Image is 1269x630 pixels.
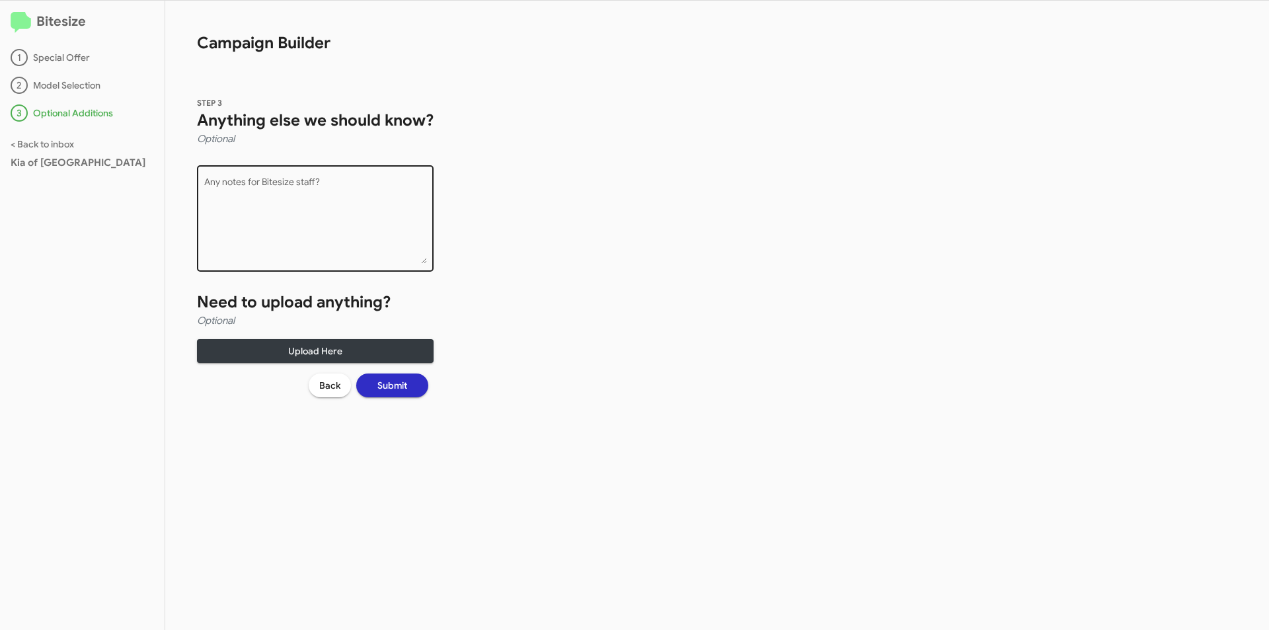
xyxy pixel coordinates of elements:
[377,374,407,397] span: Submit
[197,339,434,363] button: Upload Here
[319,374,340,397] span: Back
[11,156,154,169] div: Kia of [GEOGRAPHIC_DATA]
[11,49,28,66] div: 1
[197,292,434,313] h1: Need to upload anything?
[11,104,154,122] div: Optional Additions
[11,11,154,33] h2: Bitesize
[197,131,434,147] h4: Optional
[11,77,28,94] div: 2
[356,374,428,397] button: Submit
[197,110,434,131] h1: Anything else we should know?
[11,104,28,122] div: 3
[165,1,465,54] h1: Campaign Builder
[11,77,154,94] div: Model Selection
[11,138,74,150] a: < Back to inbox
[11,12,31,33] img: logo-minimal.svg
[11,49,154,66] div: Special Offer
[309,374,351,397] button: Back
[197,313,434,329] h4: Optional
[208,339,423,363] span: Upload Here
[197,98,222,108] span: STEP 3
